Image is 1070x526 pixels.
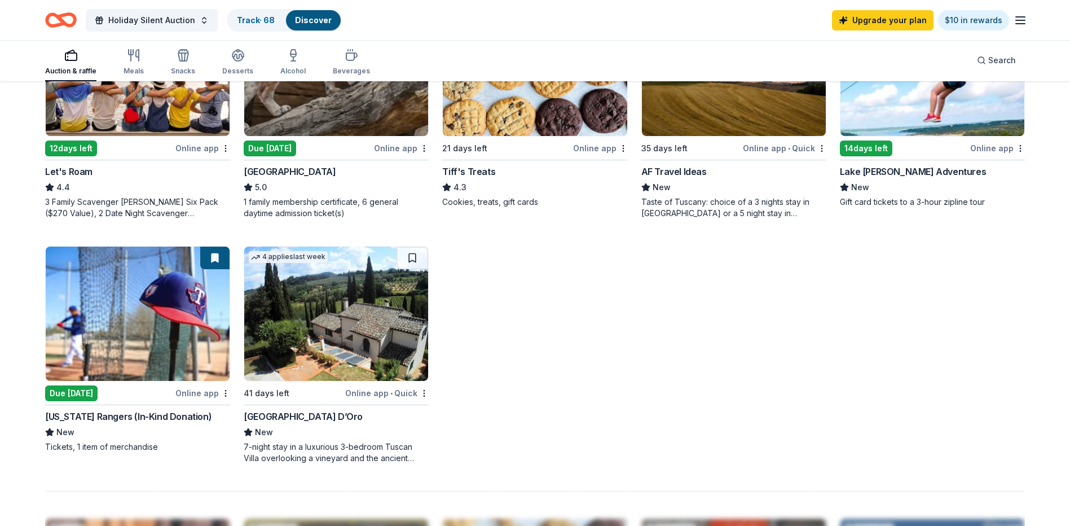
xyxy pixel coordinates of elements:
span: 4.3 [453,181,466,194]
a: Image for Let's Roam4 applieslast week12days leftOnline appLet's Roam4.43 Family Scavenger [PERSO... [45,1,230,219]
div: Meals [124,67,144,76]
button: Beverages [333,44,370,81]
span: • [390,389,393,398]
div: [US_STATE] Rangers (In-Kind Donation) [45,410,212,423]
button: Meals [124,44,144,81]
span: New [56,426,74,439]
div: Cookies, treats, gift cards [442,196,627,208]
div: Tickets, 1 item of merchandise [45,441,230,453]
span: Holiday Silent Auction [108,14,195,27]
img: Image for Texas Rangers (In-Kind Donation) [46,247,230,381]
button: Holiday Silent Auction [86,9,218,32]
a: Discover [295,15,332,25]
span: 4.4 [56,181,70,194]
a: Track· 68 [237,15,275,25]
div: Snacks [171,67,195,76]
div: Online app Quick [345,386,429,400]
div: Lake [PERSON_NAME] Adventures [840,165,986,178]
a: Image for Lake Travis Zipline AdventuresLocal14days leftOnline appLake [PERSON_NAME] AdventuresNe... [840,1,1025,208]
div: Due [DATE] [244,141,296,156]
button: Auction & raffle [45,44,96,81]
a: Image for Houston Zoo1 applylast weekLocalDue [DATE]Online app[GEOGRAPHIC_DATA]5.01 family member... [244,1,429,219]
div: Online app [175,141,230,155]
div: Gift card tickets to a 3-hour zipline tour [840,196,1025,208]
div: Alcohol [280,67,306,76]
div: 7-night stay in a luxurious 3-bedroom Tuscan Villa overlooking a vineyard and the ancient walled ... [244,441,429,464]
a: Image for AF Travel Ideas14 applieslast week35 days leftOnline app•QuickAF Travel IdeasNewTaste o... [641,1,826,219]
a: Image for Tiff's Treats21 days leftOnline appTiff's Treats4.3Cookies, treats, gift cards [442,1,627,208]
div: Beverages [333,67,370,76]
div: [GEOGRAPHIC_DATA] [244,165,336,178]
div: Tiff's Treats [442,165,495,178]
span: New [653,181,671,194]
div: 1 family membership certificate, 6 general daytime admission ticket(s) [244,196,429,219]
div: Let's Roam [45,165,93,178]
a: Upgrade your plan [832,10,934,30]
div: AF Travel Ideas [641,165,707,178]
div: Taste of Tuscany: choice of a 3 nights stay in [GEOGRAPHIC_DATA] or a 5 night stay in [GEOGRAPHIC... [641,196,826,219]
div: 4 applies last week [249,251,328,263]
div: Desserts [222,67,253,76]
a: $10 in rewards [938,10,1009,30]
div: 21 days left [442,142,487,155]
span: 5.0 [255,181,267,194]
div: Auction & raffle [45,67,96,76]
div: Online app [175,386,230,400]
button: Alcohol [280,44,306,81]
div: Online app [970,141,1025,155]
div: 41 days left [244,387,289,400]
button: Snacks [171,44,195,81]
div: Due [DATE] [45,385,98,401]
button: Desserts [222,44,253,81]
button: Track· 68Discover [227,9,342,32]
a: Image for Texas Rangers (In-Kind Donation)Due [DATE]Online app[US_STATE] Rangers (In-Kind Donatio... [45,246,230,453]
div: 3 Family Scavenger [PERSON_NAME] Six Pack ($270 Value), 2 Date Night Scavenger [PERSON_NAME] Two ... [45,196,230,219]
img: Image for Villa Sogni D’Oro [244,247,428,381]
div: Online app Quick [743,141,826,155]
span: New [255,426,273,439]
div: Online app [573,141,628,155]
a: Image for Villa Sogni D’Oro4 applieslast week41 days leftOnline app•Quick[GEOGRAPHIC_DATA] D’OroN... [244,246,429,464]
span: New [851,181,869,194]
a: Home [45,7,77,33]
div: [GEOGRAPHIC_DATA] D’Oro [244,410,363,423]
div: Online app [374,141,429,155]
button: Search [968,49,1025,72]
div: 14 days left [840,141,892,156]
span: • [788,144,790,153]
span: Search [988,54,1016,67]
div: 12 days left [45,141,97,156]
div: 35 days left [641,142,688,155]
